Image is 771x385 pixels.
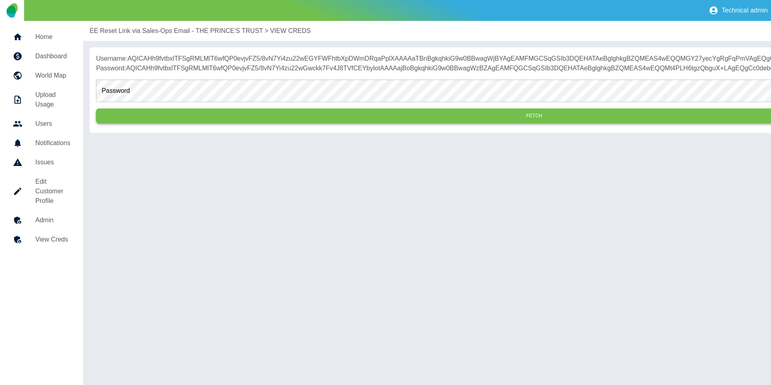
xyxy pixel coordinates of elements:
a: Upload Usage [6,85,77,114]
h5: Admin [35,215,70,225]
h5: Home [35,32,70,42]
a: World Map [6,66,77,85]
img: Logo [6,3,17,18]
a: Dashboard [6,47,77,66]
a: Notifications [6,133,77,153]
h5: View Creds [35,235,70,244]
h5: Notifications [35,138,70,148]
a: View Creds [6,230,77,249]
p: Technical admin [722,7,768,14]
h5: Dashboard [35,51,70,61]
h5: Edit Customer Profile [35,177,70,206]
h5: Upload Usage [35,90,70,109]
a: Issues [6,153,77,172]
a: VIEW CREDS [270,26,310,36]
p: > [265,26,268,36]
h5: Issues [35,158,70,167]
a: Edit Customer Profile [6,172,77,211]
a: Admin [6,211,77,230]
h5: World Map [35,71,70,80]
a: EE Reset Link via Sales-Ops Email - THE PRINCE'S TRUST [90,26,263,36]
button: Technical admin [706,2,771,18]
h5: Users [35,119,70,129]
a: Users [6,114,77,133]
a: Home [6,27,77,47]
